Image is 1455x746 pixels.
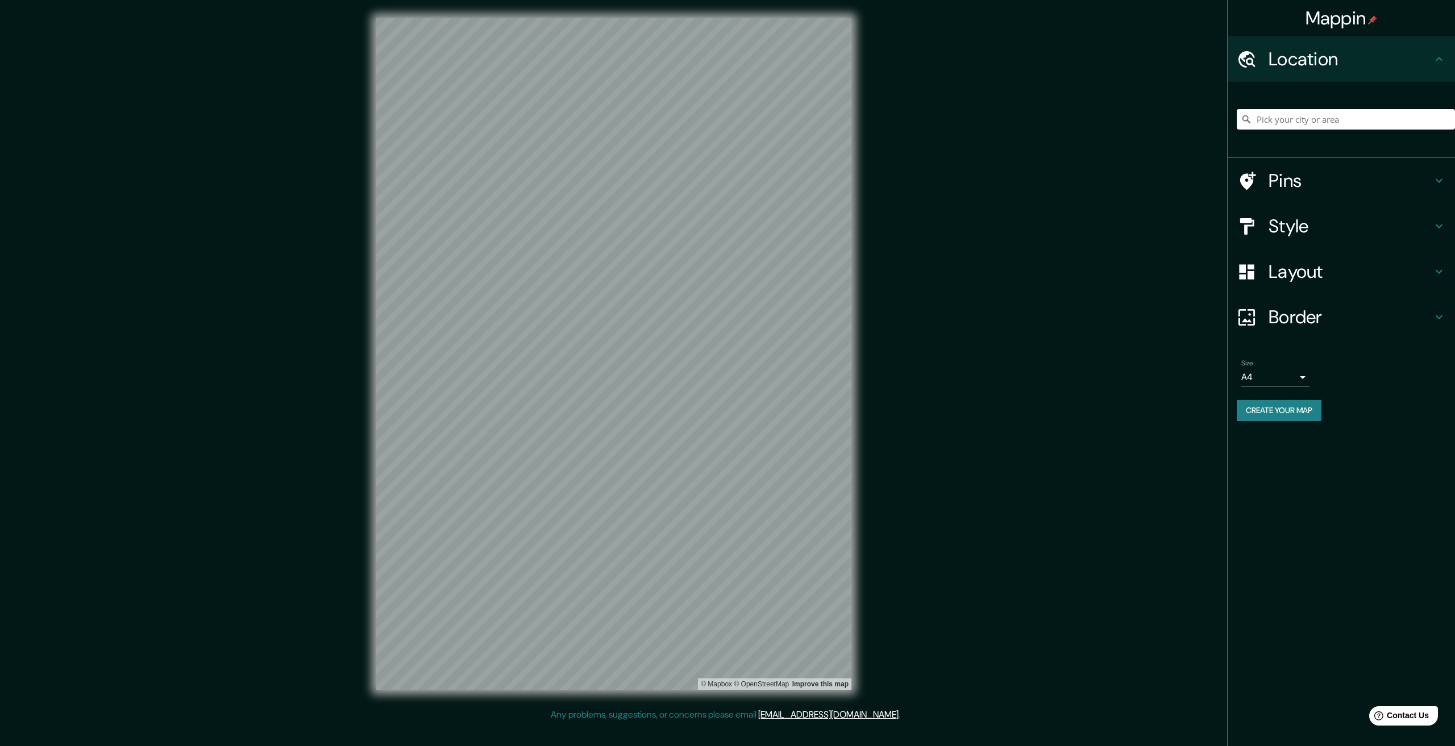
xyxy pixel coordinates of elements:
[1228,294,1455,340] div: Border
[734,680,789,688] a: OpenStreetMap
[376,18,851,690] canvas: Map
[1354,702,1442,734] iframe: Help widget launcher
[551,708,900,722] p: Any problems, suggestions, or concerns please email .
[1269,306,1432,328] h4: Border
[792,680,849,688] a: Map feedback
[701,680,732,688] a: Mapbox
[1241,368,1309,386] div: A4
[1228,203,1455,249] div: Style
[1269,169,1432,192] h4: Pins
[1228,249,1455,294] div: Layout
[1237,400,1321,421] button: Create your map
[1241,359,1253,368] label: Size
[1237,109,1455,130] input: Pick your city or area
[1269,48,1432,70] h4: Location
[1269,260,1432,283] h4: Layout
[900,708,902,722] div: .
[902,708,904,722] div: .
[1228,36,1455,82] div: Location
[1306,7,1378,30] h4: Mappin
[1368,15,1377,24] img: pin-icon.png
[758,709,899,720] a: [EMAIL_ADDRESS][DOMAIN_NAME]
[1269,215,1432,237] h4: Style
[1228,158,1455,203] div: Pins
